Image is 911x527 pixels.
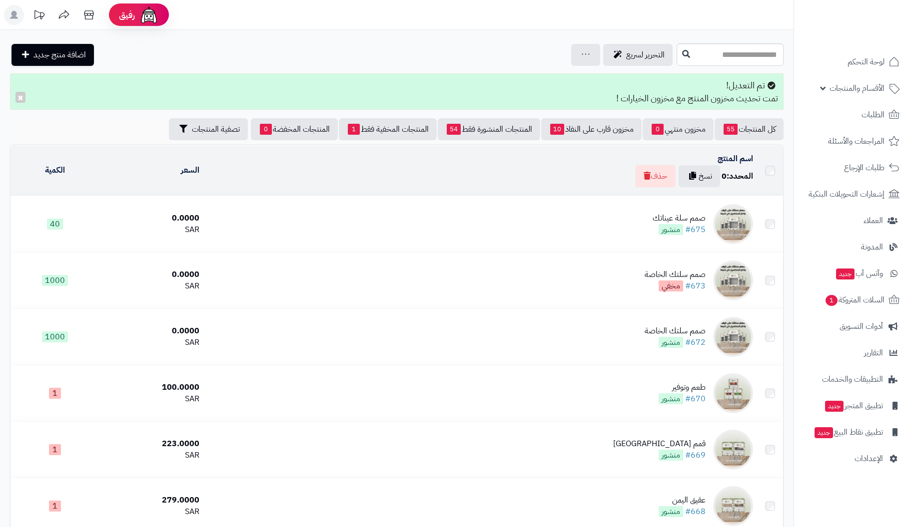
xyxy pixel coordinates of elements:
[848,55,885,69] span: لوحة التحكم
[15,92,25,103] button: ×
[843,21,902,42] img: logo-2.png
[713,486,753,526] img: عقيق اليمن
[103,337,199,348] div: SAR
[800,288,905,312] a: السلات المتروكة1
[348,124,360,135] span: 1
[659,393,683,404] span: منشور
[119,9,135,21] span: رفيق
[103,382,199,393] div: 100.0000
[800,420,905,444] a: تطبيق نقاط البيعجديد
[825,401,844,412] span: جديد
[103,495,199,506] div: 279.0000
[800,314,905,338] a: أدوات التسويق
[824,399,883,413] span: تطبيق المتجر
[49,501,61,512] span: 1
[840,319,883,333] span: أدوات التسويق
[724,124,738,135] span: 55
[103,224,199,236] div: SAR
[825,293,885,307] span: السلات المتروكة
[826,295,838,306] span: 1
[645,325,706,337] div: صمم سلتك الخاصة
[814,425,883,439] span: تطبيق نقاط البيع
[613,438,706,450] div: قمم [GEOGRAPHIC_DATA]
[800,394,905,418] a: تطبيق المتجرجديد
[659,337,683,348] span: منشور
[800,367,905,391] a: التطبيقات والخدمات
[42,275,68,286] span: 1000
[800,447,905,471] a: الإعدادات
[550,124,564,135] span: 10
[103,269,199,280] div: 0.0000
[800,341,905,365] a: التقارير
[659,224,683,235] span: منشور
[103,450,199,461] div: SAR
[260,124,272,135] span: 0
[659,280,683,291] span: مخفي
[844,161,885,175] span: طلبات الإرجاع
[447,124,461,135] span: 54
[800,209,905,233] a: العملاء
[679,165,720,187] button: نسخ
[864,346,883,360] span: التقارير
[652,124,664,135] span: 0
[643,118,714,140] a: مخزون منتهي0
[835,266,883,280] span: وآتس آب
[653,213,706,224] div: صمم سلة عيناتك
[42,331,68,342] span: 1000
[645,269,706,280] div: صمم سلتك الخاصة
[815,427,833,438] span: جديد
[49,388,61,399] span: 1
[685,506,706,518] a: #668
[659,382,706,393] div: طعم وتوفير
[139,5,159,25] img: ai-face.png
[103,506,199,518] div: SAR
[47,219,63,230] span: 40
[103,213,199,224] div: 0.0000
[659,495,706,506] div: عقيق اليمن
[722,171,753,182] div: المحدد:
[713,204,753,244] img: صمم سلة عيناتك
[809,187,885,201] span: إشعارات التحويلات البنكية
[800,235,905,259] a: المدونة
[862,108,885,122] span: الطلبات
[10,73,784,110] div: تم التعديل! تمت تحديث مخزون المنتج مع مخزون الخيارات !
[722,170,727,182] span: 0
[800,182,905,206] a: إشعارات التحويلات البنكية
[659,506,683,517] span: منشور
[103,393,199,405] div: SAR
[103,280,199,292] div: SAR
[828,134,885,148] span: المراجعات والأسئلة
[718,153,753,165] a: اسم المنتج
[864,214,883,228] span: العملاء
[713,430,753,470] img: قمم إندونيسيا
[11,44,94,66] a: اضافة منتج جديد
[33,49,86,61] span: اضافة منتج جديد
[800,262,905,285] a: وآتس آبجديد
[659,450,683,461] span: منشور
[861,240,883,254] span: المدونة
[685,393,706,405] a: #670
[192,123,240,135] span: تصفية المنتجات
[685,449,706,461] a: #669
[181,164,199,176] a: السعر
[169,118,248,140] button: تصفية المنتجات
[49,444,61,455] span: 1
[685,224,706,236] a: #675
[830,81,885,95] span: الأقسام والمنتجات
[626,49,665,61] span: التحرير لسريع
[541,118,642,140] a: مخزون قارب على النفاذ10
[438,118,540,140] a: المنتجات المنشورة فقط54
[713,317,753,357] img: صمم سلتك الخاصة
[339,118,437,140] a: المنتجات المخفية فقط1
[26,5,51,27] a: تحديثات المنصة
[800,103,905,127] a: الطلبات
[103,438,199,450] div: 223.0000
[713,261,753,300] img: صمم سلتك الخاصة
[251,118,338,140] a: المنتجات المخفضة0
[715,118,784,140] a: كل المنتجات55
[685,280,706,292] a: #673
[800,50,905,74] a: لوحة التحكم
[685,336,706,348] a: #672
[603,44,673,66] a: التحرير لسريع
[855,452,883,466] span: الإعدادات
